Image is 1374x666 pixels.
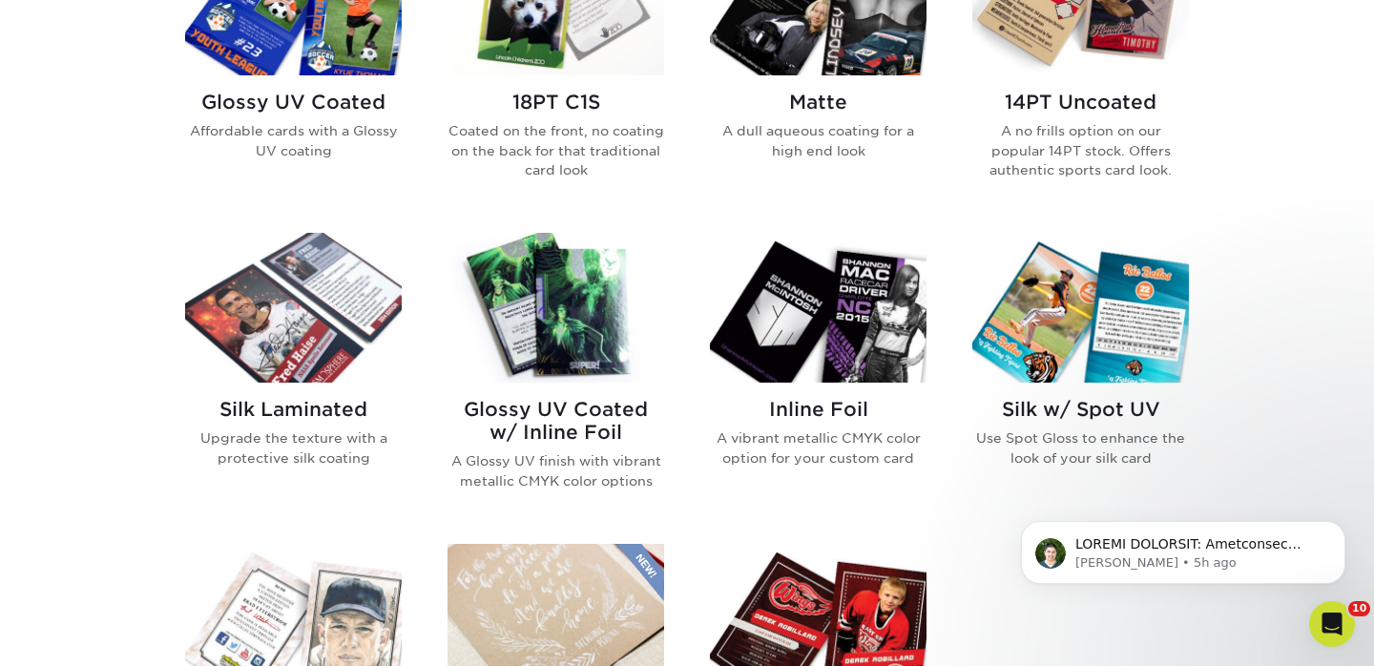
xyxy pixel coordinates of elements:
h2: Silk Laminated [185,398,402,421]
img: Inline Foil Trading Cards [710,233,926,383]
p: Use Spot Gloss to enhance the look of your silk card [972,428,1189,468]
a: Inline Foil Trading Cards Inline Foil A vibrant metallic CMYK color option for your custom card [710,233,926,521]
a: Glossy UV Coated w/ Inline Foil Trading Cards Glossy UV Coated w/ Inline Foil A Glossy UV finish ... [448,233,664,521]
h2: Silk w/ Spot UV [972,398,1189,421]
a: Silk w/ Spot UV Trading Cards Silk w/ Spot UV Use Spot Gloss to enhance the look of your silk card [972,233,1189,521]
a: Silk Laminated Trading Cards Silk Laminated Upgrade the texture with a protective silk coating [185,233,402,521]
img: Silk Laminated Trading Cards [185,233,402,383]
img: Silk w/ Spot UV Trading Cards [972,233,1189,383]
p: A no frills option on our popular 14PT stock. Offers authentic sports card look. [972,121,1189,179]
h2: 14PT Uncoated [972,91,1189,114]
p: Affordable cards with a Glossy UV coating [185,121,402,160]
iframe: Intercom notifications message [992,481,1374,614]
span: 10 [1348,601,1370,616]
h2: Glossy UV Coated w/ Inline Foil [448,398,664,444]
p: A Glossy UV finish with vibrant metallic CMYK color options [448,451,664,490]
p: A vibrant metallic CMYK color option for your custom card [710,428,926,468]
iframe: Google Customer Reviews [5,608,162,659]
p: Coated on the front, no coating on the back for that traditional card look [448,121,664,179]
h2: Inline Foil [710,398,926,421]
p: Upgrade the texture with a protective silk coating [185,428,402,468]
p: A dull aqueous coating for a high end look [710,121,926,160]
img: New Product [616,544,664,601]
h2: 18PT C1S [448,91,664,114]
h2: Matte [710,91,926,114]
h2: Glossy UV Coated [185,91,402,114]
iframe: Intercom live chat [1309,601,1355,647]
img: Glossy UV Coated w/ Inline Foil Trading Cards [448,233,664,383]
